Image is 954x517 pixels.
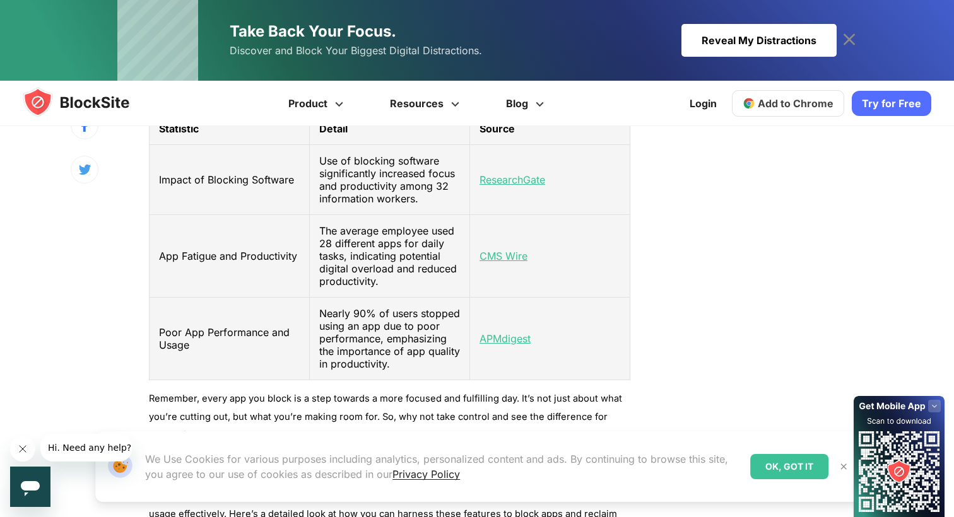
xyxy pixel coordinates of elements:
strong: Source [480,122,515,135]
a: Login [682,88,724,119]
div: Reveal My Distractions [681,24,837,57]
iframe: Close message [10,436,35,462]
div: OK, GOT IT [750,454,828,479]
td: The average employee used 28 different apps for daily tasks, indicating potential digital overloa... [310,215,470,298]
span: Take Back Your Focus. [230,22,396,40]
strong: Detail [319,122,348,135]
td: Impact of Blocking Software [150,145,310,215]
td: Poor App Performance and Usage [150,298,310,380]
p: We Use Cookies for various purposes including analytics, personalized content and ads. By continu... [145,451,740,482]
a: APMdigest [480,332,531,345]
td: Use of blocking software significantly increased focus and productivity among 32 information work... [310,145,470,215]
a: ResearchGate [480,173,545,186]
iframe: Button to launch messaging window [10,467,50,507]
span: Add to Chrome [758,97,833,110]
td: App Fatigue and Productivity [150,215,310,298]
a: Privacy Policy [392,468,460,480]
button: Close [835,458,852,475]
p: Remember, every app you block is a step towards a more focused and fulfilling day. It’s not just ... [149,390,630,444]
img: blocksite-icon.5d769676.svg [23,87,154,117]
a: CMS Wire [480,250,527,262]
a: Product [267,81,368,126]
td: Nearly 90% of users stopped using an app due to poor performance, emphasizing the importance of a... [310,298,470,380]
a: Resources [368,81,485,126]
a: Try for Free [852,91,931,116]
span: Discover and Block Your Biggest Digital Distractions. [230,42,482,60]
a: Blog [485,81,569,126]
iframe: Message from company [40,434,132,462]
img: chrome-icon.svg [743,97,755,110]
a: Add to Chrome [732,90,844,117]
strong: Statistic [159,122,199,135]
img: Close [839,462,849,472]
